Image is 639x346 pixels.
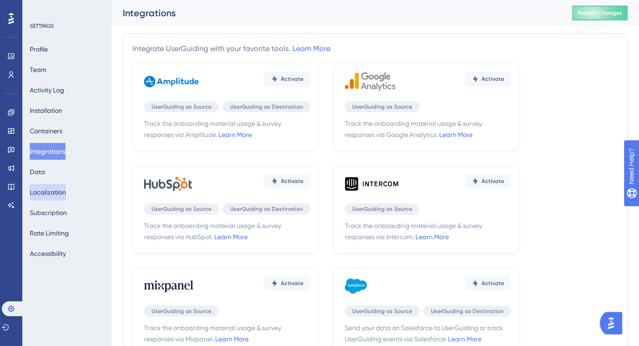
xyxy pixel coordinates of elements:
[123,7,549,20] div: Integrations
[30,61,46,78] button: Team
[281,177,304,185] span: Activate
[448,335,481,343] a: Learn More
[439,131,473,138] a: Learn More
[30,41,48,58] button: Profile
[30,82,64,98] button: Activity Log
[30,143,66,160] button: Integrations
[264,276,310,291] button: Activate
[30,163,45,180] button: Data
[214,233,248,241] a: Learn More
[30,225,69,242] button: Rate Limiting
[482,75,505,83] span: Activate
[578,9,622,17] span: Publish Changes
[352,307,412,315] span: UserGuiding as Source
[132,43,330,54] div: Integrate UserGuiding with your favorite tools.
[152,103,211,111] span: UserGuiding as Source
[30,22,105,30] div: SETTINGS
[230,205,303,213] span: UserGuiding as Destination
[30,184,66,201] button: Localization
[465,276,511,291] button: Activate
[465,72,511,86] button: Activate
[345,220,511,242] span: Track the onboarding material usage & survey responses via Intercom.
[572,6,628,20] button: Publish Changes
[281,75,304,83] span: Activate
[22,2,58,13] span: Need Help?
[152,307,211,315] span: UserGuiding as Source
[230,103,303,111] span: UserGuiding as Destination
[415,233,449,241] a: Learn More
[215,335,249,343] a: Learn More
[30,102,62,119] button: Installation
[465,174,511,189] button: Activate
[144,220,310,242] span: Track the onboarding material usage & survey responses via HubSpot.
[264,72,310,86] button: Activate
[352,103,412,111] span: UserGuiding as Source
[281,280,304,287] span: Activate
[30,245,66,262] button: Accessibility
[144,118,310,140] span: Track the onboarding material usage & survey responses via Amplitude.
[30,123,62,139] button: Containers
[152,205,211,213] span: UserGuiding as Source
[292,44,330,53] a: Learn More
[482,280,505,287] span: Activate
[264,174,310,189] button: Activate
[482,177,505,185] span: Activate
[218,131,252,138] a: Learn More
[144,322,310,345] span: Track the onboarding material usage & survey responses via Mixpanel.
[352,205,412,213] span: UserGuiding as Source
[30,204,67,221] button: Subscription
[345,322,511,345] span: Send your data on Salesforce to UserGuiding or track UserGuiding events via Salesforce.
[431,307,504,315] span: UserGuiding as Destination
[600,309,628,337] iframe: UserGuiding AI Assistant Launcher
[345,118,511,140] span: Track the onboarding material usage & survey responses via Google Analytics.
